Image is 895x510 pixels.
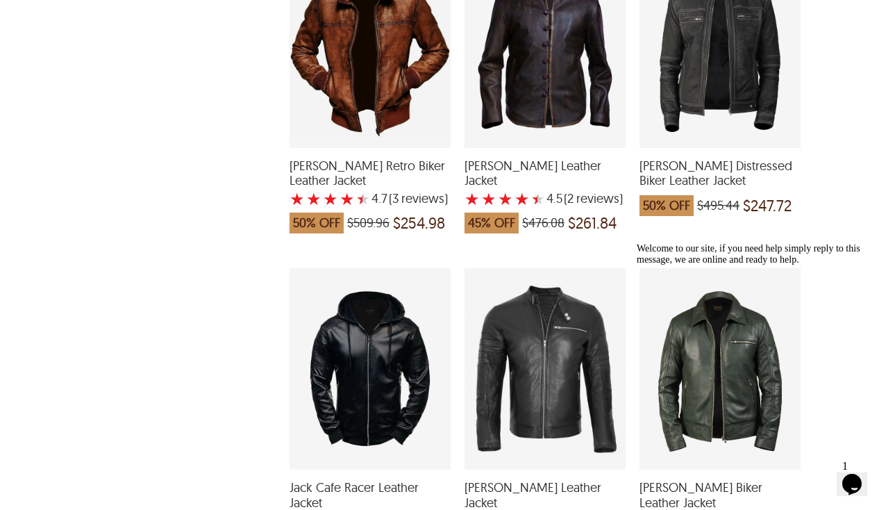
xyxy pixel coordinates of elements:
label: 3 rating [498,192,513,206]
a: Abel Retro Biker Leather Jacket with a 4.666666666666667 Star Rating 3 Product Review which was a... [290,139,451,240]
span: Welcome to our site, if you need help simply reply to this message, we are online and ready to help. [6,6,229,27]
label: 4.5 [546,192,562,206]
span: ) [564,192,623,206]
span: $509.96 [347,216,390,230]
label: 2 rating [306,192,321,206]
span: reviews [399,192,444,206]
span: ) [389,192,448,206]
iframe: chat widget [837,454,881,496]
span: Bruce Biker Leather Jacket [465,480,626,510]
div: Welcome to our site, if you need help simply reply to this message, we are online and ready to help. [6,6,256,28]
span: 50% OFF [639,195,694,216]
span: reviews [574,192,619,206]
span: 50% OFF [290,213,344,233]
span: Morris Biker Leather Jacket [639,480,801,510]
label: 1 rating [465,192,480,206]
label: 4.7 [371,192,387,206]
span: Brent Biker Leather Jacket [465,158,626,188]
span: $247.72 [743,199,792,213]
a: Dennis Distressed Biker Leather Jacket which was at a price of $495.44, now after discount the pr... [639,139,801,223]
iframe: chat widget [631,238,881,447]
label: 4 rating [340,192,355,206]
span: (3 [389,192,399,206]
span: 45% OFF [465,213,519,233]
label: 2 rating [481,192,496,206]
label: 1 rating [290,192,305,206]
label: 5 rating [356,192,370,206]
label: 4 rating [515,192,530,206]
span: $261.84 [568,216,617,230]
span: Abel Retro Biker Leather Jacket [290,158,451,188]
span: $254.98 [393,216,445,230]
label: 3 rating [323,192,338,206]
span: Jack Cafe Racer Leather Jacket [290,480,451,510]
a: Brent Biker Leather Jacket with a 4.5 Star Rating 2 Product Review which was at a price of $476.0... [465,139,626,240]
span: $495.44 [697,199,739,213]
label: 5 rating [531,192,545,206]
span: (2 [564,192,574,206]
span: $476.08 [522,216,564,230]
span: Dennis Distressed Biker Leather Jacket [639,158,801,188]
